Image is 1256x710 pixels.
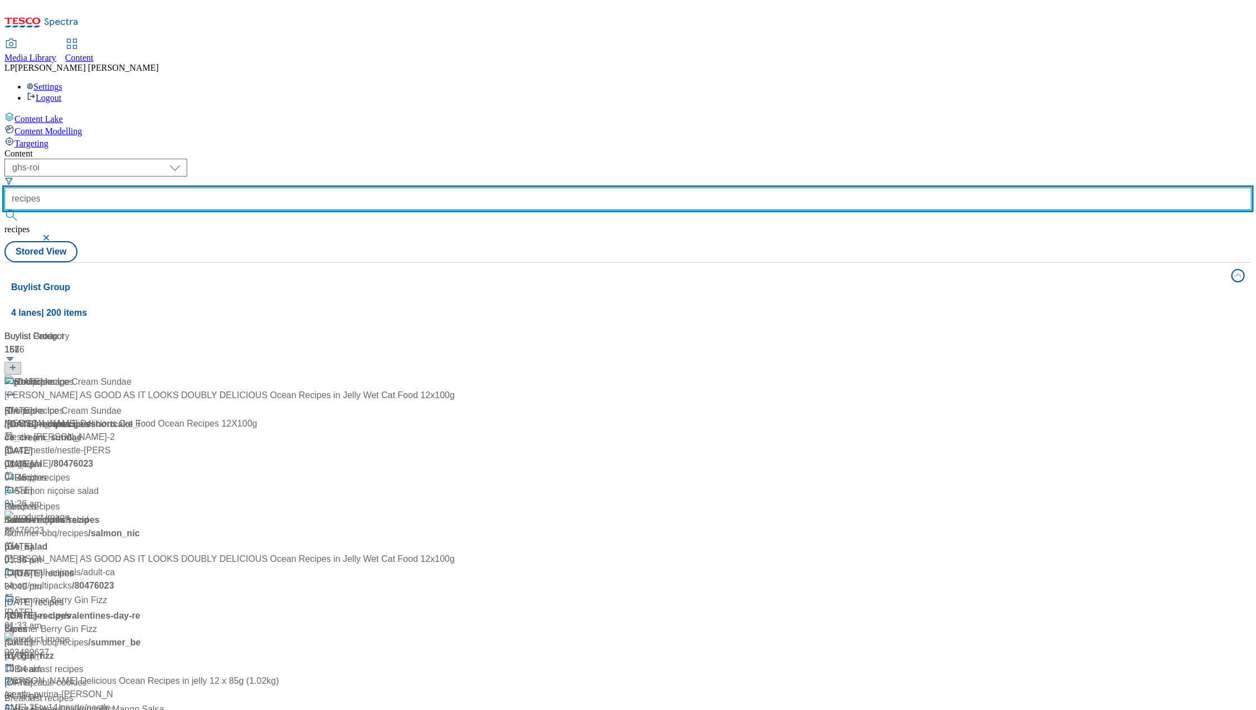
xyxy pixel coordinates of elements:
div: Summer Berry Gin Fizz [14,594,107,607]
span: Media Library [4,53,56,62]
input: Search [4,188,1252,210]
div: [DATE] [4,606,455,619]
span: / recipes [57,419,88,429]
span: recipes [4,224,30,234]
div: [DATE] [4,676,164,689]
div: 1516 [4,343,455,356]
div: 168 [4,343,164,356]
span: Content Lake [14,114,63,124]
span: / recipes [57,528,88,538]
span: / recipes [57,638,88,647]
a: Content Modelling [4,124,1252,136]
a: Media Library [4,40,56,63]
span: / salmon_nicose_salad [4,528,140,551]
div: Content [4,149,1252,159]
div: Buylist Product [4,330,455,343]
span: 4 lanes | 200 items [11,308,87,317]
div: 01:33 am [4,619,455,633]
div: 04:45 pm [4,580,164,594]
button: Buylist Group4 lanes| 200 items [4,263,1252,325]
span: Content Modelling [14,126,82,136]
a: Content Lake [4,112,1252,124]
div: [PERSON_NAME] AS GOOD AS IT LOOKS DOUBLY DELICIOUS Ocean Recipes in Jelly Wet Cat Food 12x100g [4,389,455,402]
a: Settings [27,82,62,91]
div: Summer Berry Gin Fizz [4,623,97,636]
span: [PERSON_NAME] [PERSON_NAME] [15,63,159,72]
h4: Buylist Group [11,281,1225,294]
div: [DATE] [4,458,164,471]
span: / summer_berry_gin_fizz [4,638,141,660]
span: / summer-bbq [4,528,57,538]
div: Shortcake Ice Cream Sundae [14,375,132,389]
div: 04:45 pm [4,471,164,484]
div: Shortcake Ice Cream Sundae [4,404,121,418]
div: Buylist Category [4,330,164,343]
a: Content [65,40,94,63]
span: Content [65,53,94,62]
svg: Search Filters [4,177,13,185]
span: LP [4,63,15,72]
div: 04:45 pm [4,689,164,703]
div: 01:26 am [4,497,455,511]
span: / summer-bbq [4,419,57,429]
div: Salmon niçoise salad [4,513,89,527]
div: [DATE] [4,567,164,580]
a: Targeting [4,136,1252,149]
span: Targeting [14,139,48,148]
div: [PERSON_NAME] Delicious Cat Food Ocean Recipes 12X100g [4,417,257,430]
span: / summer-bbq [4,638,57,647]
div: [PERSON_NAME] Delicious Ocean Recipes in jelly 12 x 85g (1.02kg) [4,674,279,688]
div: [PERSON_NAME] AS GOOD AS IT LOOKS DOUBLY DELICIOUS Ocean Recipes in Jelly Wet Cat Food 12x100g [4,552,455,566]
button: Stored View [4,241,77,262]
a: Logout [27,93,61,102]
div: [DATE] [4,484,455,497]
span: / shortcake_ice_cream_sundae [4,419,140,442]
div: Salmon niçoise salad [14,484,99,498]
